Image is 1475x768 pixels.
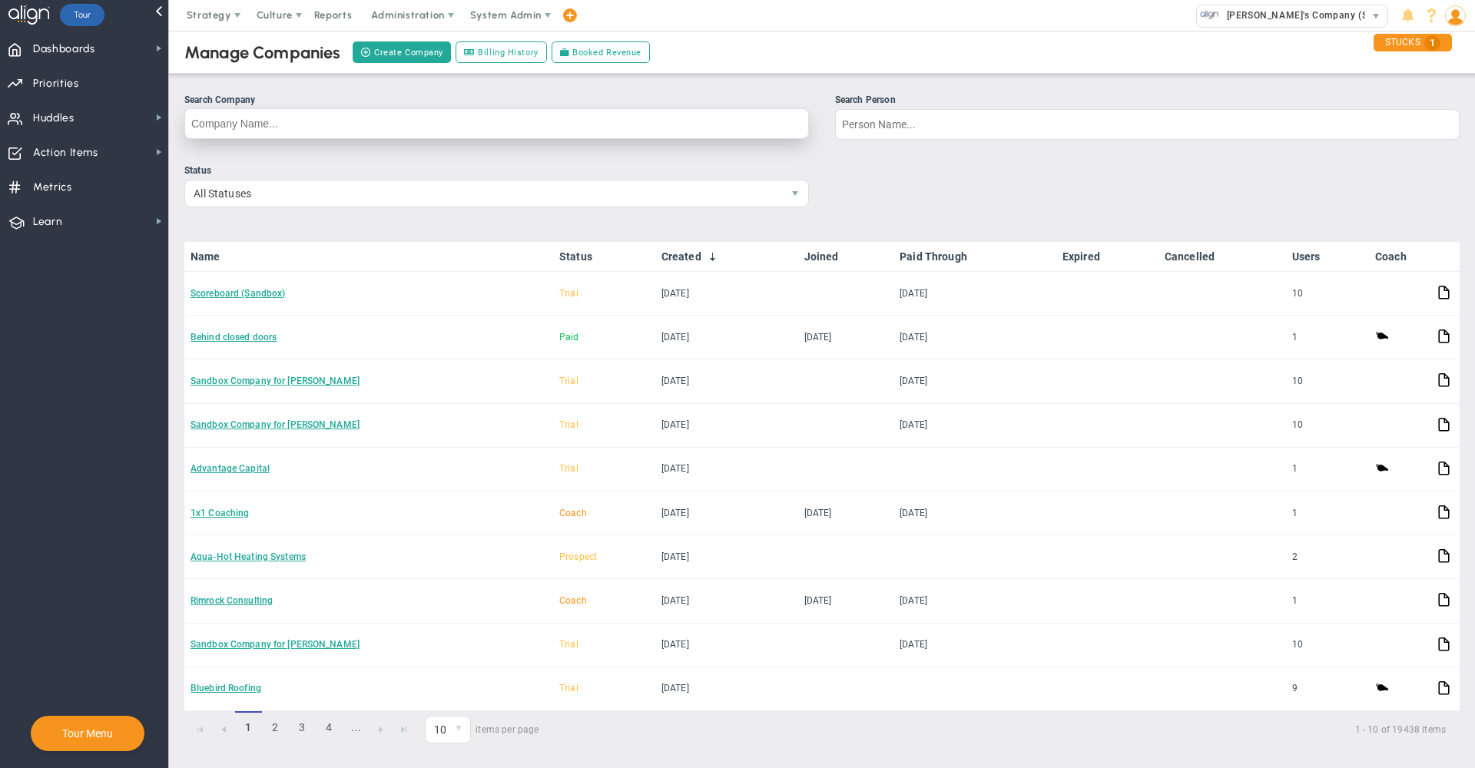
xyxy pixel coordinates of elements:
td: [DATE] [655,579,798,623]
span: 1 [235,711,262,744]
a: Sandbox Company for [PERSON_NAME] [191,419,360,430]
td: [DATE] [655,316,798,359]
span: Administration [371,9,444,21]
td: [DATE] [655,272,798,316]
td: 10 [1286,272,1369,316]
a: Joined [804,250,887,263]
span: Paid [559,332,579,343]
input: Search Company [184,108,809,139]
a: Created [661,250,791,263]
span: Coach [559,595,587,606]
span: Trial [559,683,578,694]
td: [DATE] [655,624,798,667]
a: 4 [316,711,343,744]
td: [DATE] [893,316,1056,359]
span: Trial [559,463,578,474]
a: Aqua-Hot Heating Systems [191,551,306,562]
td: 10 [1286,404,1369,448]
span: Huddles [33,102,75,134]
span: select [782,180,808,207]
img: 33318.Company.photo [1200,5,1219,25]
a: Cancelled [1165,250,1280,263]
span: 0 [425,716,471,743]
td: 9 [1286,667,1369,711]
a: 3 [289,711,316,744]
a: Name [191,250,547,263]
a: Users [1292,250,1363,263]
span: Learn [33,206,62,238]
a: Scoreboard (Sandbox) [191,288,285,299]
span: Action Items [33,137,98,169]
span: Metrics [33,171,72,204]
td: [DATE] [655,535,798,579]
td: [DATE] [655,492,798,535]
a: Expired [1062,250,1152,263]
a: 1x1 Coaching [191,508,249,518]
td: 10 [1286,359,1369,403]
td: [DATE] [893,404,1056,448]
a: Sandbox Company for [PERSON_NAME] [191,376,360,386]
a: 2 [262,711,289,744]
input: Search Person [835,109,1460,140]
div: Status [184,164,809,178]
span: Dashboards [33,33,95,65]
div: Manage Companies [184,42,341,63]
span: Trial [559,288,578,299]
span: Coach [559,508,587,518]
td: [DATE] [893,624,1056,667]
span: items per page [425,716,539,743]
a: Booked Revenue [552,41,650,63]
span: select [1365,5,1387,27]
span: Culture [257,9,293,21]
td: [DATE] [798,492,894,535]
a: Rimrock Consulting [191,595,273,606]
td: [DATE] [893,272,1056,316]
span: select [448,717,470,743]
div: Search Person [835,93,1460,108]
span: Trial [559,376,578,386]
td: 1 [1286,448,1369,492]
a: Bluebird Roofing [191,683,261,694]
a: Paid Through [900,250,1049,263]
a: Status [559,250,648,263]
td: 2 [1286,535,1369,579]
a: Coach [1375,250,1424,263]
a: ... [343,711,370,744]
a: Sandbox Company for [PERSON_NAME] [191,639,360,650]
div: Search Company [184,93,809,108]
a: Go to the last page [393,718,416,741]
span: Trial [559,419,578,430]
span: Strategy [187,9,231,21]
span: 1 [1424,35,1440,51]
td: [DATE] [798,579,894,623]
span: [PERSON_NAME]'s Company (Sandbox) [1219,5,1405,25]
td: [DATE] [893,579,1056,623]
td: [DATE] [893,492,1056,535]
td: [DATE] [655,667,798,711]
div: STUCKS [1374,34,1452,51]
span: 1 - 10 of 19438 items [558,720,1446,739]
a: Go to the next page [370,718,393,741]
span: Trial [559,639,578,650]
button: Tour Menu [58,727,118,740]
a: Advantage Capital [191,463,270,474]
td: [DATE] [893,359,1056,403]
td: [DATE] [798,316,894,359]
img: 48978.Person.photo [1445,5,1466,26]
td: 1 [1286,316,1369,359]
span: Prospect [559,551,597,562]
td: [DATE] [655,448,798,492]
td: 1 [1286,579,1369,623]
span: 10 [426,717,448,743]
span: System Admin [470,9,542,21]
td: 1 [1286,492,1369,535]
span: Priorities [33,68,79,100]
a: Billing History [456,41,547,63]
button: Create Company [353,41,451,63]
span: All Statuses [185,180,782,207]
td: [DATE] [655,359,798,403]
td: 10 [1286,624,1369,667]
td: [DATE] [655,404,798,448]
a: Behind closed doors [191,332,277,343]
